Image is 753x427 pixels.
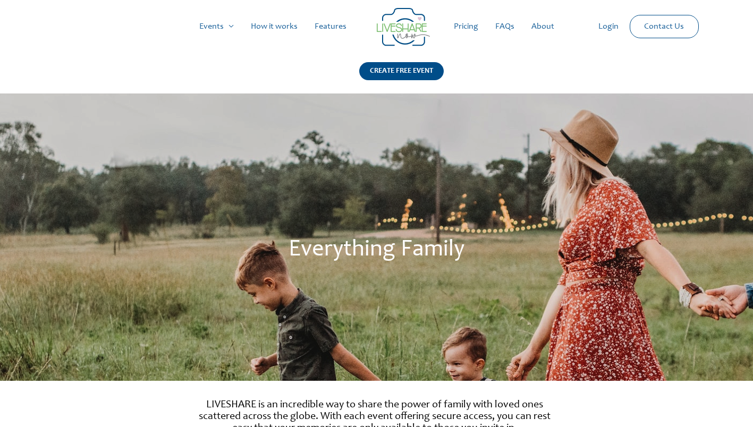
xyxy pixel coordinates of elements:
[523,10,563,44] a: About
[377,8,430,46] img: LiveShare logo - Capture & Share Event Memories
[19,10,734,44] nav: Site Navigation
[359,62,444,93] a: CREATE FREE EVENT
[242,10,306,44] a: How it works
[289,238,464,262] span: Everything Family
[487,10,523,44] a: FAQs
[590,10,627,44] a: Login
[306,10,355,44] a: Features
[636,15,692,38] a: Contact Us
[445,10,487,44] a: Pricing
[191,10,242,44] a: Events
[359,62,444,80] div: CREATE FREE EVENT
